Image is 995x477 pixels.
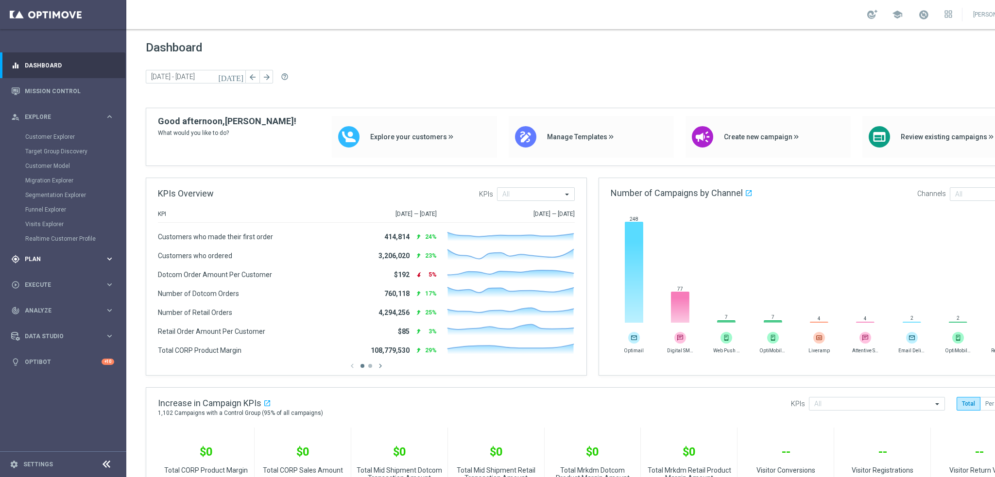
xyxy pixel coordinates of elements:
span: Analyze [25,308,105,313]
i: settings [10,460,18,469]
a: Customer Explorer [25,133,101,141]
i: person_search [11,113,20,121]
span: school [892,9,903,20]
i: keyboard_arrow_right [105,331,114,341]
a: Funnel Explorer [25,206,101,214]
a: Customer Model [25,162,101,170]
a: Target Group Discovery [25,148,101,155]
button: equalizer Dashboard [11,62,115,69]
i: play_circle_outline [11,280,20,289]
button: Mission Control [11,87,115,95]
div: Funnel Explorer [25,202,125,217]
button: lightbulb Optibot +10 [11,358,115,366]
i: track_changes [11,306,20,315]
a: Dashboard [25,52,114,78]
i: lightbulb [11,358,20,366]
div: Realtime Customer Profile [25,231,125,246]
div: Dashboard [11,52,114,78]
div: Execute [11,280,105,289]
span: Data Studio [25,333,105,339]
div: +10 [102,359,114,365]
div: Target Group Discovery [25,144,125,159]
a: Visits Explorer [25,220,101,228]
div: Migration Explorer [25,173,125,188]
a: Migration Explorer [25,177,101,184]
span: Plan [25,256,105,262]
a: Settings [23,461,53,467]
button: track_changes Analyze keyboard_arrow_right [11,307,115,314]
span: Execute [25,282,105,288]
div: Analyze [11,306,105,315]
div: Segmentation Explorer [25,188,125,202]
a: Segmentation Explorer [25,191,101,199]
div: Plan [11,255,105,263]
i: keyboard_arrow_right [105,254,114,263]
a: Realtime Customer Profile [25,235,101,243]
i: gps_fixed [11,255,20,263]
div: Optibot [11,349,114,375]
div: Visits Explorer [25,217,125,231]
div: Customer Explorer [25,130,125,144]
div: Data Studio [11,332,105,341]
button: gps_fixed Plan keyboard_arrow_right [11,255,115,263]
a: Optibot [25,349,102,375]
i: keyboard_arrow_right [105,112,114,121]
i: keyboard_arrow_right [105,280,114,289]
div: Explore [11,113,105,121]
button: Data Studio keyboard_arrow_right [11,332,115,340]
button: play_circle_outline Execute keyboard_arrow_right [11,281,115,289]
a: Mission Control [25,78,114,104]
button: person_search Explore keyboard_arrow_right [11,113,115,121]
div: Mission Control [11,78,114,104]
span: Explore [25,114,105,120]
i: equalizer [11,61,20,70]
i: keyboard_arrow_right [105,306,114,315]
div: Customer Model [25,159,125,173]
